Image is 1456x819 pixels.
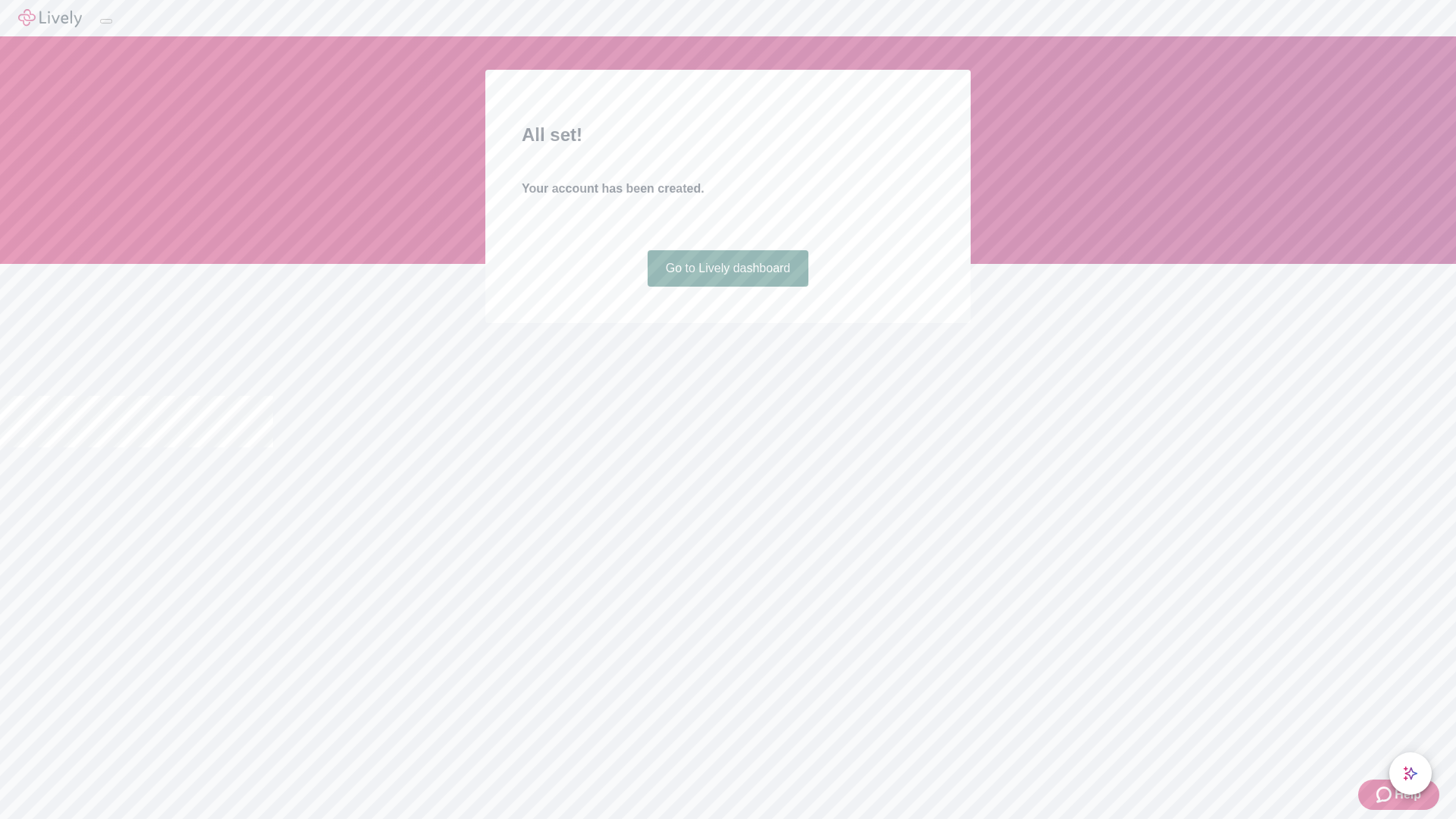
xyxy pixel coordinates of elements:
[1376,786,1395,804] svg: Zendesk support icon
[1403,766,1418,781] svg: Lively AI Assistant
[648,250,809,287] a: Go to Lively dashboard
[1395,786,1421,804] span: Help
[522,180,934,198] h4: Your account has been created.
[18,9,82,27] img: Lively
[100,19,112,24] button: Log out
[522,121,934,149] h2: All set!
[1358,780,1439,810] button: Zendesk support iconHelp
[1389,752,1432,795] button: chat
